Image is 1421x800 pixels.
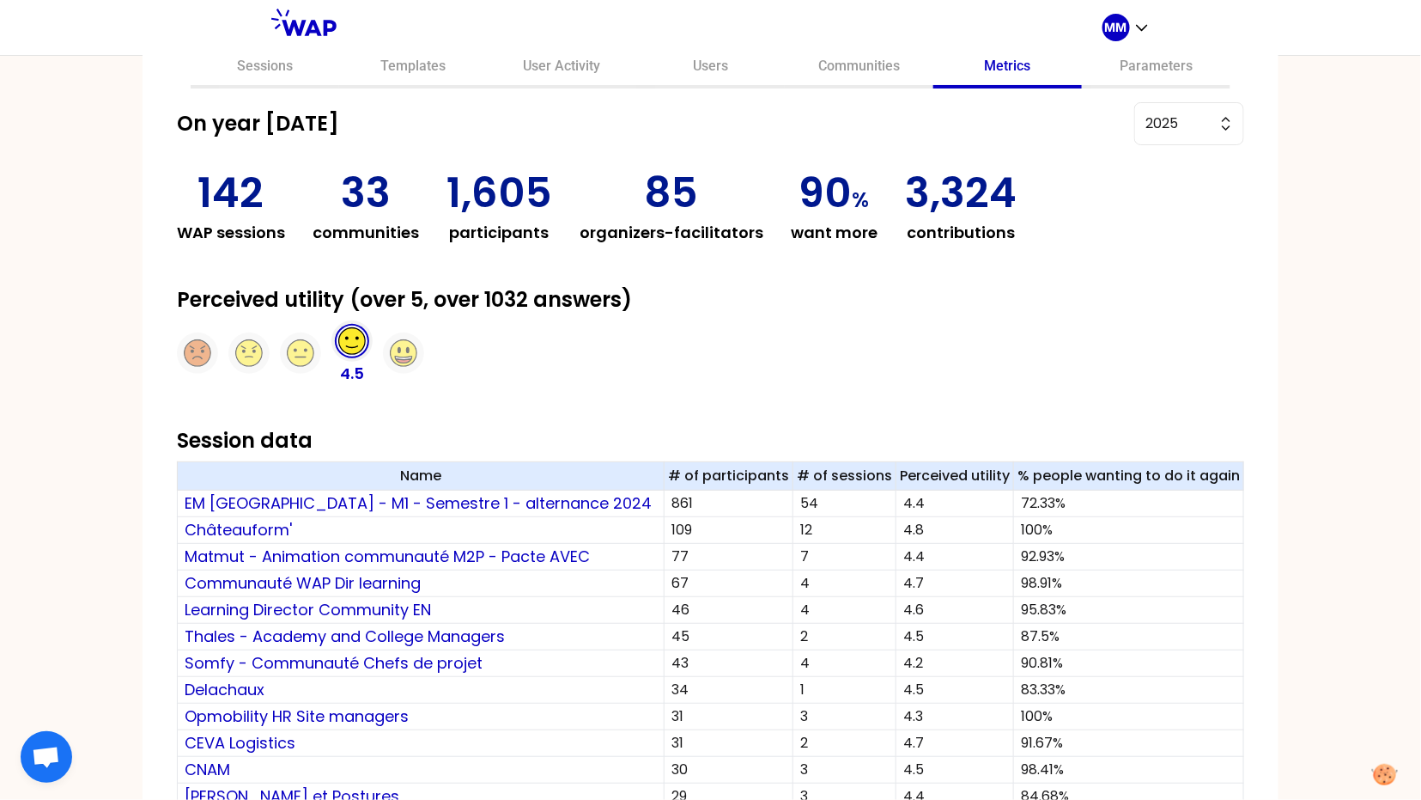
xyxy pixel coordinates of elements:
[1014,517,1244,544] td: 100%
[1014,677,1244,704] td: 83.33%
[340,362,364,386] p: 4.5
[665,517,793,544] td: 109
[665,491,793,517] td: 861
[793,491,896,517] td: 54
[580,221,763,245] h3: organizers-facilitators
[933,47,1082,89] a: Metrics
[1014,597,1244,624] td: 95.83%
[793,462,896,491] th: # of sessions
[178,462,665,491] th: Name
[1105,19,1127,36] p: MM
[896,544,1014,571] td: 4.4
[198,173,264,214] p: 142
[665,650,793,677] td: 43
[185,492,652,514] a: EM [GEOGRAPHIC_DATA] - M1 - Semestre 1 - alternance 2024
[793,624,896,650] td: 2
[793,757,896,784] td: 3
[896,517,1014,544] td: 4.8
[185,519,292,540] a: Châteauform'
[1014,624,1244,650] td: 87.5%
[793,571,896,597] td: 4
[185,599,431,620] a: Learning Director Community EN
[793,597,896,624] td: 4
[665,544,793,571] td: 77
[793,517,896,544] td: 12
[665,757,793,784] td: 30
[1014,571,1244,597] td: 98.91%
[785,47,933,89] a: Communities
[896,730,1014,757] td: 4.7
[21,731,72,783] a: Ouvrir le chat
[1362,754,1408,796] button: Manage your preferences about cookies
[793,544,896,571] td: 7
[177,221,285,245] h3: WAP sessions
[185,626,505,647] a: Thales - Academy and College Managers
[907,221,1015,245] h3: contributions
[1145,113,1209,134] span: 2025
[177,427,1244,455] h2: Session data
[185,546,590,567] a: Matmut - Animation communauté M2P - Pacte AVEC
[177,110,1134,137] h2: On year [DATE]
[896,571,1014,597] td: 4.7
[665,624,793,650] td: 45
[1102,14,1151,41] button: MM
[1014,730,1244,757] td: 91.67%
[665,677,793,704] td: 34
[185,732,295,754] a: CEVA Logistics
[793,704,896,730] td: 3
[791,221,877,245] h3: want more
[799,173,870,214] p: 90
[665,462,793,491] th: # of participants
[1014,491,1244,517] td: 72.33%
[896,597,1014,624] td: 4.6
[185,679,264,700] a: Delachaux
[185,652,483,674] a: Somfy - Communauté Chefs de projet
[896,462,1014,491] th: Perceived utility
[1134,102,1244,145] button: 2025
[665,597,793,624] td: 46
[185,759,230,780] a: CNAM
[793,730,896,757] td: 2
[488,47,636,89] a: User Activity
[1014,462,1244,491] th: % people wanting to do it again
[1014,544,1244,571] td: 92.93%
[1014,757,1244,784] td: 98.41%
[665,571,793,597] td: 67
[896,624,1014,650] td: 4.5
[665,704,793,730] td: 31
[793,650,896,677] td: 4
[185,705,409,727] a: Opmobility HR Site managers
[896,677,1014,704] td: 4.5
[1082,47,1230,89] a: Parameters
[177,286,1244,314] h2: Perceived utility (over 5, over 1032 answers)
[896,704,1014,730] td: 4.3
[1014,650,1244,677] td: 90.81%
[896,757,1014,784] td: 4.5
[853,186,870,214] span: %
[905,173,1017,214] p: 3,324
[339,47,488,89] a: Templates
[313,221,419,245] h3: communities
[450,221,550,245] h3: participants
[341,173,391,214] p: 33
[1014,704,1244,730] td: 100%
[645,173,699,214] p: 85
[191,47,339,89] a: Sessions
[185,572,421,594] a: Communauté WAP Dir learning
[896,491,1014,517] td: 4.4
[665,730,793,757] td: 31
[636,47,785,89] a: Users
[896,650,1014,677] td: 4.2
[446,173,552,214] p: 1,605
[793,677,896,704] td: 1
